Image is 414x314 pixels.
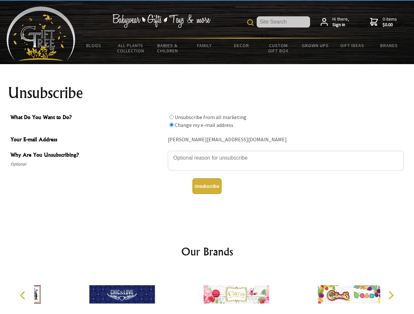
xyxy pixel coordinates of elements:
h2: Our Brands [13,244,401,259]
button: Previous [16,288,31,303]
img: Babywear - Gifts - Toys & more [112,14,210,28]
label: Change my e-mail address [175,122,233,128]
button: Next [384,288,398,303]
span: 0 items [383,16,397,28]
span: Hi there, [332,16,349,28]
input: What Do You Want to Do? [169,115,174,119]
span: Your E-mail Address [10,135,165,145]
a: Grown Ups [297,39,334,52]
h1: Unsubscribe [8,85,406,101]
input: Site Search [257,16,310,27]
input: What Do You Want to Do? [169,123,174,127]
img: Babyware - Gifts - Toys and more... [7,7,75,61]
div: [PERSON_NAME][EMAIL_ADDRESS][DOMAIN_NAME] [168,135,404,145]
img: product search [247,19,254,26]
a: Family [186,39,223,52]
label: Unsubscribe from all marketing [175,114,246,120]
button: Unsubscribe [192,178,222,194]
a: BLOGS [75,39,112,52]
a: Gift Ideas [334,39,371,52]
a: Decor [223,39,260,52]
a: Brands [371,39,408,52]
span: What Do You Want to Do? [10,113,165,123]
a: Custom Gift Box [260,39,297,58]
span: Optional [10,160,165,168]
textarea: Why Are You Unsubscribing? [168,151,404,170]
strong: Sign in [332,22,349,28]
a: 0 items$0.00 [370,16,397,28]
a: All Plants Collection [112,39,149,58]
span: Why Are You Unsubscribing? [10,151,165,160]
a: Hi there,Sign in [321,16,349,28]
strong: $0.00 [383,22,397,28]
a: Babies & Children [149,39,186,58]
